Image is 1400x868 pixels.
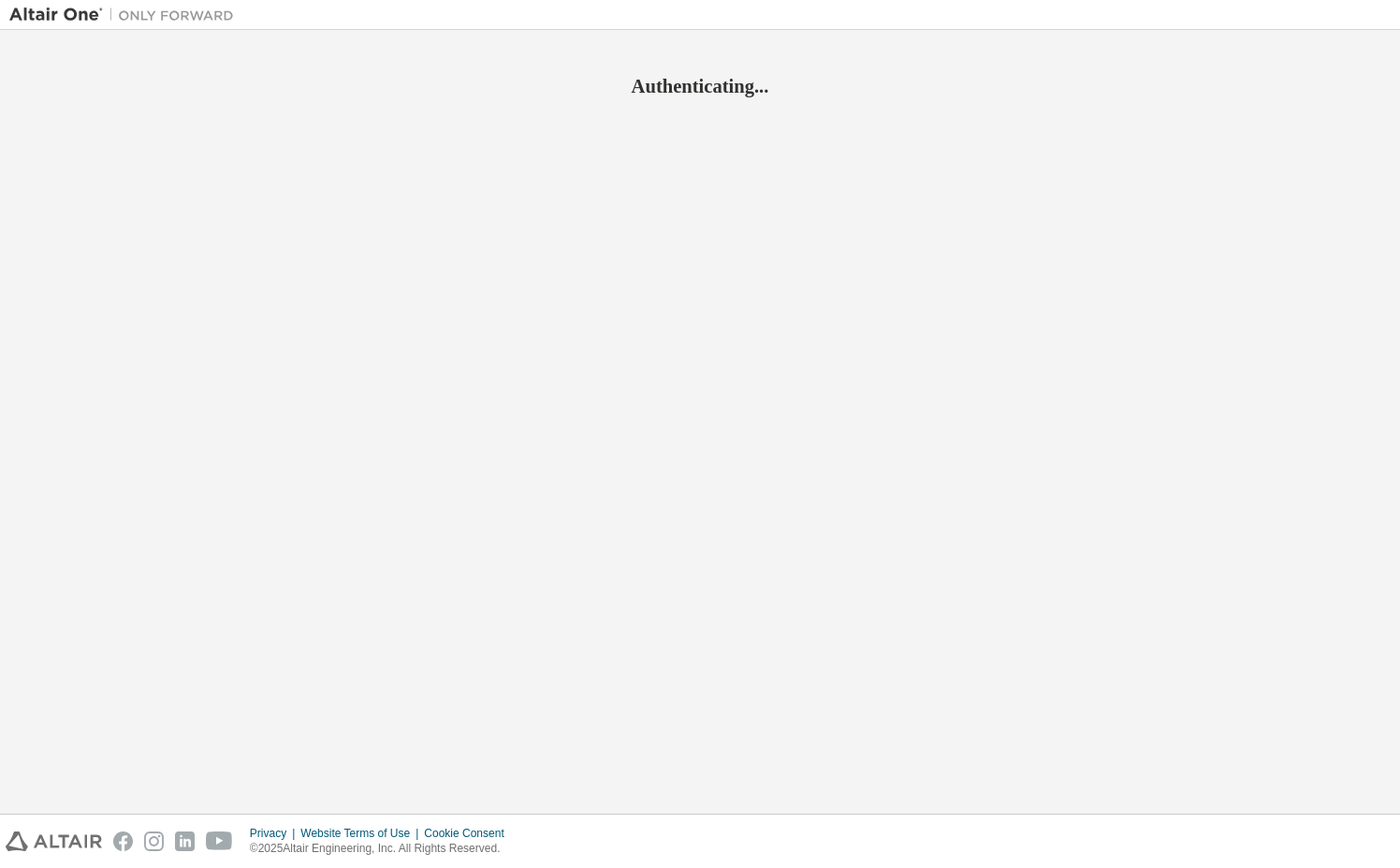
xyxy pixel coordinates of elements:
div: Privacy [250,826,300,841]
img: altair_logo.svg [6,831,102,851]
img: facebook.svg [113,831,133,851]
img: instagram.svg [144,831,164,851]
img: Altair One [9,6,243,24]
img: linkedin.svg [175,831,195,851]
h2: Authenticating... [9,74,1391,98]
div: Website Terms of Use [300,826,424,841]
img: youtube.svg [206,831,233,851]
div: Cookie Consent [424,826,515,841]
p: © 2025 Altair Engineering, Inc. All Rights Reserved. [250,841,516,857]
